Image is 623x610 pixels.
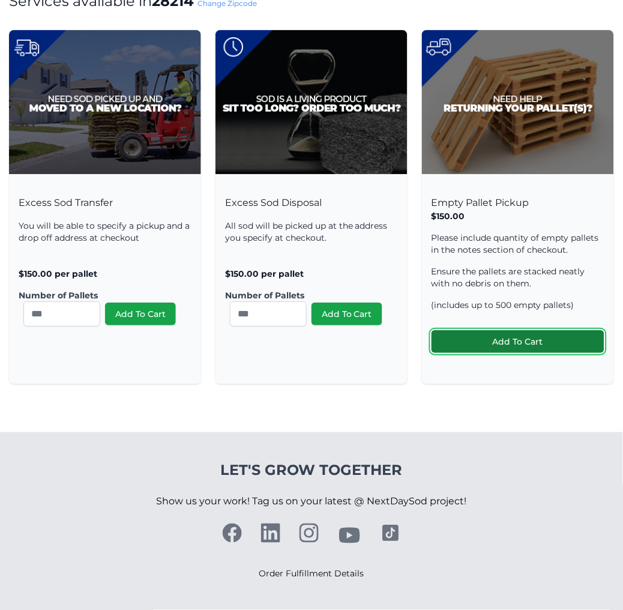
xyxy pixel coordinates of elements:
div: Excess Sod Disposal [215,184,408,358]
button: Add To Cart [105,303,176,325]
label: Number of Pallets [225,289,388,301]
div: Excess Sod Transfer [9,184,201,358]
p: $150.00 per pallet [225,268,398,280]
a: Order Fulfillment Details [259,569,364,579]
h4: Let's Grow Together [157,461,467,480]
p: Ensure the pallets are stacked neatly with no debris on them. [432,265,604,289]
p: $150.00 [432,210,604,222]
p: You will be able to specify a pickup and a drop off address at checkout [19,220,191,244]
button: Add To Cart [432,330,604,353]
img: Pallet Pickup Product Image [422,30,614,174]
button: Add To Cart [311,303,382,325]
p: All sod will be picked up at the address you specify at checkout. [225,220,398,244]
p: $150.00 per pallet [19,268,191,280]
div: Empty Pallet Pickup [422,184,614,384]
img: Excess Sod Disposal Product Image [215,30,408,174]
p: (includes up to 500 empty pallets) [432,299,604,311]
img: Excess Sod Transfer Product Image [9,30,201,174]
label: Number of Pallets [19,289,182,301]
p: Show us your work! Tag us on your latest @ NextDaySod project! [157,480,467,524]
p: Please include quantity of empty pallets in the notes section of checkout. [432,232,604,256]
